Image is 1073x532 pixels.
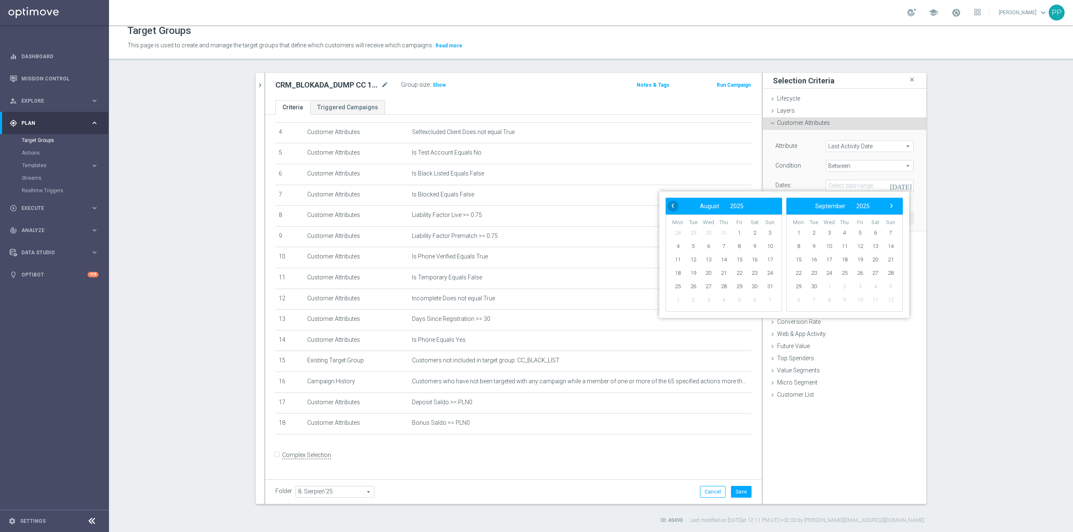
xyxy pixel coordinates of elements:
a: Optibot [21,263,88,286]
span: 10 [822,240,836,253]
span: 3 [822,226,836,240]
span: 4 [838,226,851,240]
td: 5 [275,143,304,164]
div: track_changes Analyze keyboard_arrow_right [9,227,99,234]
i: close [908,74,916,85]
span: 2025 [856,203,870,209]
label: Last modified on [DATE] at 12:11 PM UTC+02:00 by [PERSON_NAME][EMAIL_ADDRESS][DOMAIN_NAME] [690,517,924,524]
div: Dashboard [10,45,98,67]
button: Data Studio keyboard_arrow_right [9,249,99,256]
td: 10 [275,247,304,268]
th: weekday [701,219,716,226]
i: done [913,355,920,362]
span: Conversion Rate [777,318,821,325]
button: 2025 [725,201,749,212]
td: Campaign History [304,372,409,393]
td: Customer Attributes [304,310,409,331]
span: Lifecycle [777,95,800,102]
div: Templates keyboard_arrow_right [22,162,99,169]
span: August [700,203,719,209]
span: 29 [792,280,805,293]
div: Mission Control [9,75,99,82]
span: 5 [884,280,897,293]
span: 11 [838,240,851,253]
span: Liability Factor Live >= 0.75 [412,212,482,219]
i: keyboard_arrow_right [91,119,98,127]
span: 27 [868,266,882,280]
td: 13 [275,310,304,331]
td: 8 [275,206,304,227]
td: Customer Attributes [304,268,409,289]
span: Analyze [21,228,91,233]
i: done [913,391,920,398]
td: 15 [275,351,304,372]
td: Customer Attributes [304,393,409,413]
span: 7 [884,226,897,240]
td: 12 [275,289,304,310]
td: Customer Attributes [304,289,409,310]
span: 10 [763,240,777,253]
span: school [929,8,938,17]
span: 19 [853,253,867,266]
td: Existing Target Group [304,351,409,372]
span: 29 [687,226,700,240]
span: Execute [21,206,91,211]
th: weekday [837,219,853,226]
span: Is Test Account Equals No [412,149,482,156]
span: Top Spenders [777,355,814,362]
label: : [430,81,431,88]
td: Customer Attributes [304,122,409,143]
th: weekday [852,219,868,226]
button: ‹ [668,201,679,212]
span: 21 [717,266,731,280]
label: Complex Selection [282,451,331,459]
i: lightbulb [10,271,17,279]
div: Optibot [10,263,98,286]
i: mode_edit [381,80,389,90]
i: equalizer [10,53,17,60]
span: Is Black Listed Equals False [412,170,484,177]
span: 6 [868,226,882,240]
span: 2 [748,226,761,240]
td: 16 [275,372,304,393]
div: Explore [10,97,91,105]
span: 14 [884,240,897,253]
i: done [913,331,920,337]
span: Plan [21,121,91,126]
span: Days Since Registration >= 30 [412,315,490,323]
span: 18 [838,253,851,266]
span: Liability Factor Prematch >= 0.75 [412,232,498,240]
div: Analyze [10,227,91,234]
label: Folder [275,488,292,495]
span: 11 [868,293,882,307]
span: 17 [822,253,836,266]
span: 9 [807,240,821,253]
span: Explore [21,98,91,103]
span: 11 [671,253,684,266]
span: 17 [763,253,777,266]
bs-daterangepicker-container: calendar [659,191,909,318]
td: Customer Attributes [304,247,409,268]
span: 16 [807,253,821,266]
span: Customer List [777,391,814,398]
span: This page is used to create and manage the target groups that define which customers will receive... [127,42,433,49]
i: done [913,258,920,264]
span: 5 [733,293,746,307]
span: 28 [884,266,897,280]
span: 26 [687,280,700,293]
button: [DATE] [889,180,914,192]
div: Execute [10,204,91,212]
a: Criteria [275,100,310,115]
i: done [913,95,920,102]
i: done [913,107,920,114]
button: Run Campaign [716,80,752,90]
td: 4 [275,122,304,143]
td: Customer Attributes [304,185,409,206]
span: ‹ [667,200,678,211]
span: 6 [748,293,761,307]
span: Web & App Activity [777,331,826,337]
i: done [913,270,920,276]
span: 26 [853,266,867,280]
a: Mission Control [21,67,98,90]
